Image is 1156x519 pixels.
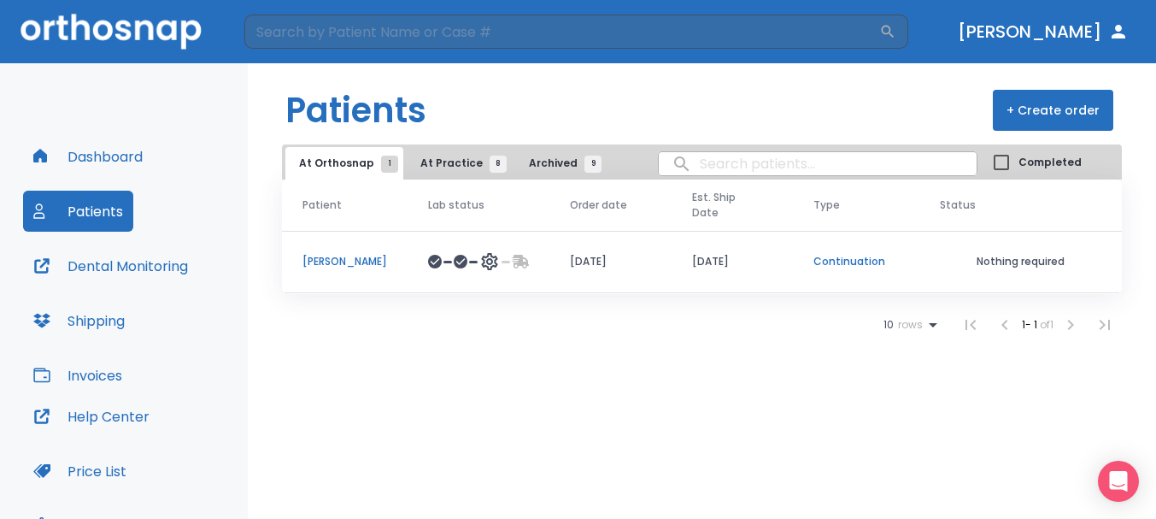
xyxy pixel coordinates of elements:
[1040,317,1053,332] span: of 1
[21,14,202,49] img: Orthosnap
[428,198,484,213] span: Lab status
[570,198,627,213] span: Order date
[529,156,593,171] span: Archived
[940,198,976,213] span: Status
[940,254,1101,269] p: Nothing required
[23,451,137,492] button: Price List
[285,147,610,180] div: tabs
[813,198,840,213] span: Type
[302,254,387,269] p: [PERSON_NAME]
[23,245,198,286] button: Dental Monitoring
[23,136,153,177] button: Dashboard
[381,156,398,173] span: 1
[23,396,160,437] button: Help Center
[883,319,894,331] span: 10
[302,198,342,213] span: Patient
[692,190,761,221] span: Est. Ship Date
[1098,461,1139,502] div: Open Intercom Messenger
[549,231,672,293] td: [DATE]
[420,156,498,171] span: At Practice
[1022,317,1040,332] span: 1 - 1
[23,191,133,232] button: Patients
[584,156,601,173] span: 9
[813,254,899,269] p: Continuation
[951,16,1135,47] button: [PERSON_NAME]
[299,156,390,171] span: At Orthosnap
[659,147,977,180] input: search
[894,319,923,331] span: rows
[993,90,1113,131] button: + Create order
[244,15,879,49] input: Search by Patient Name or Case #
[285,85,426,136] h1: Patients
[1018,155,1082,170] span: Completed
[23,300,135,341] button: Shipping
[23,355,132,396] button: Invoices
[672,231,794,293] td: [DATE]
[490,156,507,173] span: 8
